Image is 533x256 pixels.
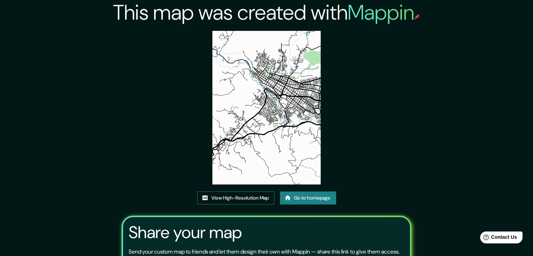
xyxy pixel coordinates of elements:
[212,31,321,184] img: created-map
[280,191,336,204] a: Go to homepage
[129,248,399,256] p: Send your custom map to friends and let them design their own with Mappin — share this link to gi...
[197,191,274,204] a: View High-Resolution Map
[414,14,420,20] img: mappin-pin
[129,223,242,242] h3: Share your map
[471,229,525,248] iframe: Help widget launcher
